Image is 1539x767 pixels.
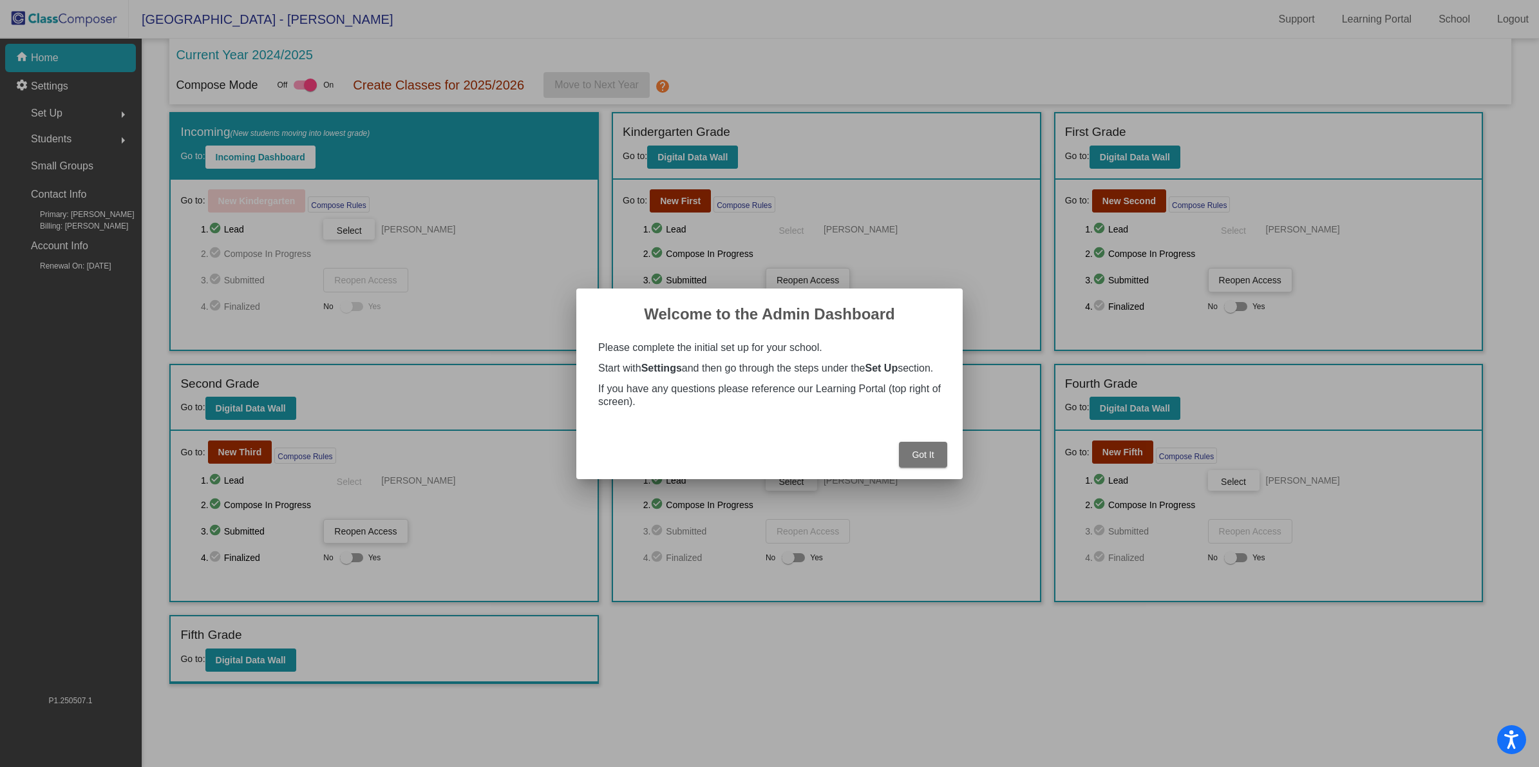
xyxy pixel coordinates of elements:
h2: Welcome to the Admin Dashboard [592,304,947,325]
p: Start with and then go through the steps under the section. [598,362,941,375]
p: Please complete the initial set up for your school. [598,341,941,354]
span: Got It [912,450,934,460]
button: Got It [899,442,947,468]
p: If you have any questions please reference our Learning Portal (top right of screen). [598,383,941,408]
b: Set Up [865,363,898,374]
b: Settings [641,363,682,374]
